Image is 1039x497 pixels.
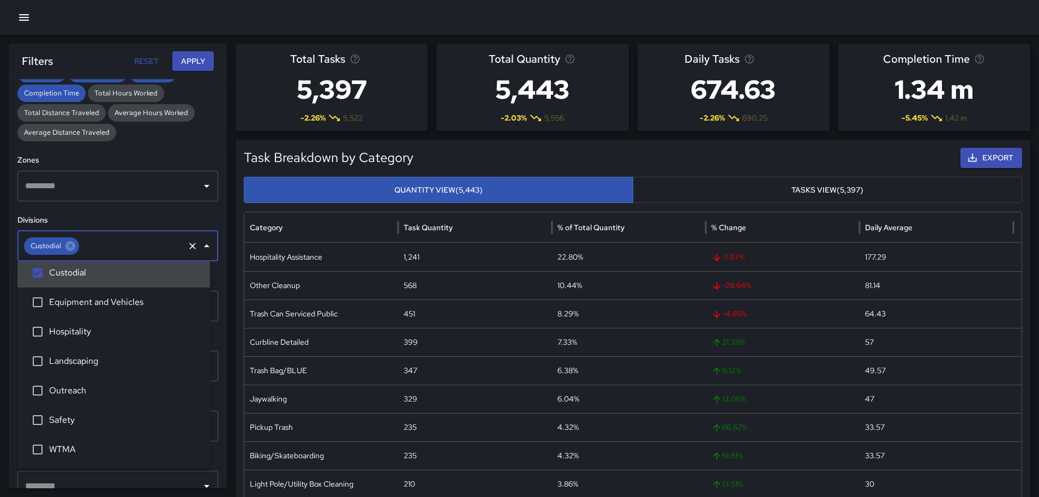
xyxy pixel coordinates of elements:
[250,223,283,232] div: Category
[49,325,201,338] span: Hospitality
[244,149,826,166] h5: Task Breakdown by Category
[88,85,164,102] div: Total Hours Worked
[633,177,1022,203] button: Tasks View(5,397)
[398,328,552,356] div: 399
[552,271,706,300] div: 10.44%
[501,112,527,123] span: -2.03 %
[244,271,398,300] div: Other Cleanup
[711,385,854,413] span: 13.06 %
[684,68,782,111] h3: 674.63
[49,443,201,456] span: WTMA
[17,124,116,141] div: Average Distance Traveled
[489,50,560,68] span: Total Quantity
[244,385,398,413] div: Jaywalking
[860,300,1013,328] div: 64.43
[860,271,1013,300] div: 81.14
[185,238,200,254] button: Clear
[49,355,201,368] span: Landscaping
[108,104,195,122] div: Average Hours Worked
[883,68,985,111] h3: 1.34 m
[860,413,1013,441] div: 33.57
[17,107,106,118] span: Total Distance Traveled
[244,441,398,470] div: Biking/Skateboarding
[564,53,575,64] svg: Total task quantity in the selected period, compared to the previous period.
[199,238,214,254] button: Close
[711,223,746,232] div: % Change
[290,68,374,111] h3: 5,397
[129,51,164,71] button: Reset
[544,112,564,123] span: 5,556
[398,271,552,300] div: 568
[17,104,106,122] div: Total Distance Traveled
[17,127,116,138] span: Average Distance Traveled
[711,300,854,328] span: -4.85 %
[860,243,1013,271] div: 177.29
[711,357,854,385] span: 9.12 %
[24,237,79,255] div: Custodial
[244,300,398,328] div: Trash Can Serviced Public
[711,272,854,300] span: -28.64 %
[199,178,214,194] button: Open
[711,442,854,470] span: 51.61 %
[398,356,552,385] div: 347
[343,112,363,123] span: 5,522
[17,85,86,102] div: Completion Time
[552,441,706,470] div: 4.32%
[960,148,1022,168] button: Export
[172,51,214,71] button: Apply
[398,243,552,271] div: 1,241
[552,243,706,271] div: 22.80%
[860,356,1013,385] div: 49.57
[404,223,453,232] div: Task Quantity
[700,112,725,123] span: -2.26 %
[244,413,398,441] div: Pickup Trash
[398,385,552,413] div: 329
[301,112,326,123] span: -2.26 %
[552,413,706,441] div: 4.32%
[244,356,398,385] div: Trash Bag/BLUE
[108,107,195,118] span: Average Hours Worked
[711,414,854,441] span: 66.67 %
[711,328,854,356] span: 21.28 %
[489,68,576,111] h3: 5,443
[552,300,706,328] div: 8.29%
[552,328,706,356] div: 7.33%
[945,112,967,123] span: 1.42 m
[88,88,164,99] span: Total Hours Worked
[244,328,398,356] div: Curbline Detailed
[49,296,201,309] span: Equipment and Vehicles
[199,478,214,494] button: Open
[398,413,552,441] div: 235
[22,52,53,70] h6: Filters
[860,441,1013,470] div: 33.57
[398,300,552,328] div: 451
[17,154,218,166] h6: Zones
[711,243,854,271] span: -1.97 %
[742,112,767,123] span: 690.25
[883,50,970,68] span: Completion Time
[552,385,706,413] div: 6.04%
[398,441,552,470] div: 235
[974,53,985,64] svg: Average time taken to complete tasks in the selected period, compared to the previous period.
[744,53,755,64] svg: Average number of tasks per day in the selected period, compared to the previous period.
[552,356,706,385] div: 6.38%
[49,414,201,427] span: Safety
[860,385,1013,413] div: 47
[865,223,912,232] div: Daily Average
[244,243,398,271] div: Hospitality Assistance
[24,241,68,252] span: Custodial
[684,50,740,68] span: Daily Tasks
[17,88,86,99] span: Completion Time
[49,384,201,397] span: Outreach
[557,223,624,232] div: % of Total Quantity
[290,50,345,68] span: Total Tasks
[49,266,201,279] span: Custodial
[17,214,218,226] h6: Divisions
[244,177,633,203] button: Quantity View(5,443)
[860,328,1013,356] div: 57
[902,112,928,123] span: -5.45 %
[350,53,361,64] svg: Total number of tasks in the selected period, compared to the previous period.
